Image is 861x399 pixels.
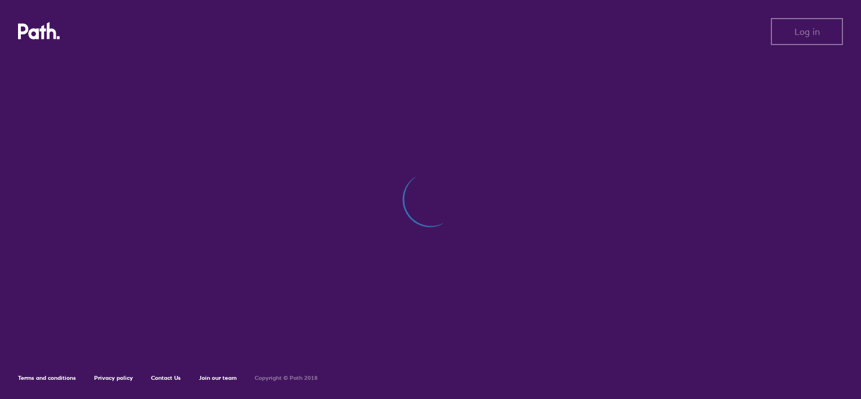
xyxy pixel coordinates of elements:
[94,374,133,382] a: Privacy policy
[255,375,318,382] h6: Copyright © Path 2018
[18,374,76,382] a: Terms and conditions
[795,26,820,37] span: Log in
[151,374,181,382] a: Contact Us
[771,18,843,45] button: Log in
[199,374,237,382] a: Join our team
